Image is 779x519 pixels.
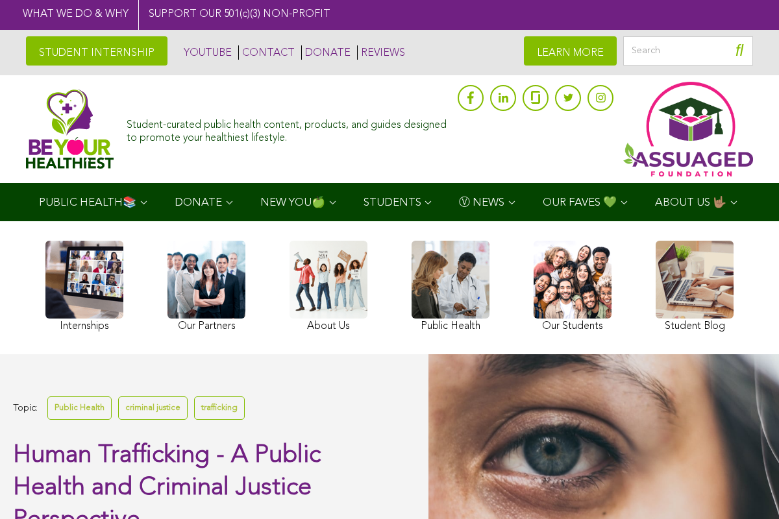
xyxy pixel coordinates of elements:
[459,197,504,208] span: Ⓥ NEWS
[180,45,232,60] a: YOUTUBE
[357,45,405,60] a: REVIEWS
[301,45,351,60] a: DONATE
[13,400,38,417] span: Topic:
[194,396,245,419] a: trafficking
[543,197,617,208] span: OUR FAVES 💚
[623,36,753,66] input: Search
[118,396,188,419] a: criminal justice
[531,91,540,104] img: glassdoor
[39,197,136,208] span: PUBLIC HEALTH📚
[19,183,760,221] div: Navigation Menu
[364,197,421,208] span: STUDENTS
[524,36,617,66] a: LEARN MORE
[47,396,112,419] a: Public Health
[26,89,114,169] img: Assuaged
[260,197,325,208] span: NEW YOU🍏
[655,197,726,208] span: ABOUT US 🤟🏽
[26,36,167,66] a: STUDENT INTERNSHIP
[238,45,295,60] a: CONTACT
[175,197,222,208] span: DONATE
[623,82,753,176] img: Assuaged App
[127,113,451,144] div: Student-curated public health content, products, and guides designed to promote your healthiest l...
[714,457,779,519] iframe: Chat Widget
